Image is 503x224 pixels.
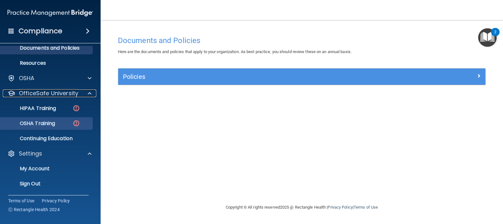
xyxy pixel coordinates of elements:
a: Policies [123,72,481,82]
img: danger-circle.6113f641.png [72,119,80,127]
p: OfficeSafe University [19,90,78,97]
h4: Documents and Policies [118,36,486,45]
p: My Account [4,166,90,172]
h5: Policies [123,73,389,80]
div: 2 [494,32,496,40]
img: danger-circle.6113f641.png [72,104,80,112]
span: Here are the documents and policies that apply to your organization. As best practice, you should... [118,49,351,54]
a: Privacy Policy [42,198,70,204]
a: OfficeSafe University [8,90,91,97]
p: OSHA Training [4,120,55,127]
a: OSHA [8,74,91,82]
div: Copyright © All rights reserved 2025 @ Rectangle Health | | [187,197,417,217]
p: HIPAA Training [4,105,56,112]
p: OSHA [19,74,35,82]
p: Settings [19,150,42,157]
a: Settings [8,150,91,157]
a: Terms of Use [354,205,378,210]
p: Sign Out [4,181,90,187]
a: Terms of Use [8,198,34,204]
p: Resources [4,60,90,66]
img: PMB logo [8,7,93,19]
button: Open Resource Center, 2 new notifications [478,28,497,47]
p: Documents and Policies [4,45,90,51]
span: Ⓒ Rectangle Health 2024 [8,206,60,213]
p: Continuing Education [4,135,90,142]
h4: Compliance [19,27,62,36]
a: Privacy Policy [328,205,352,210]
